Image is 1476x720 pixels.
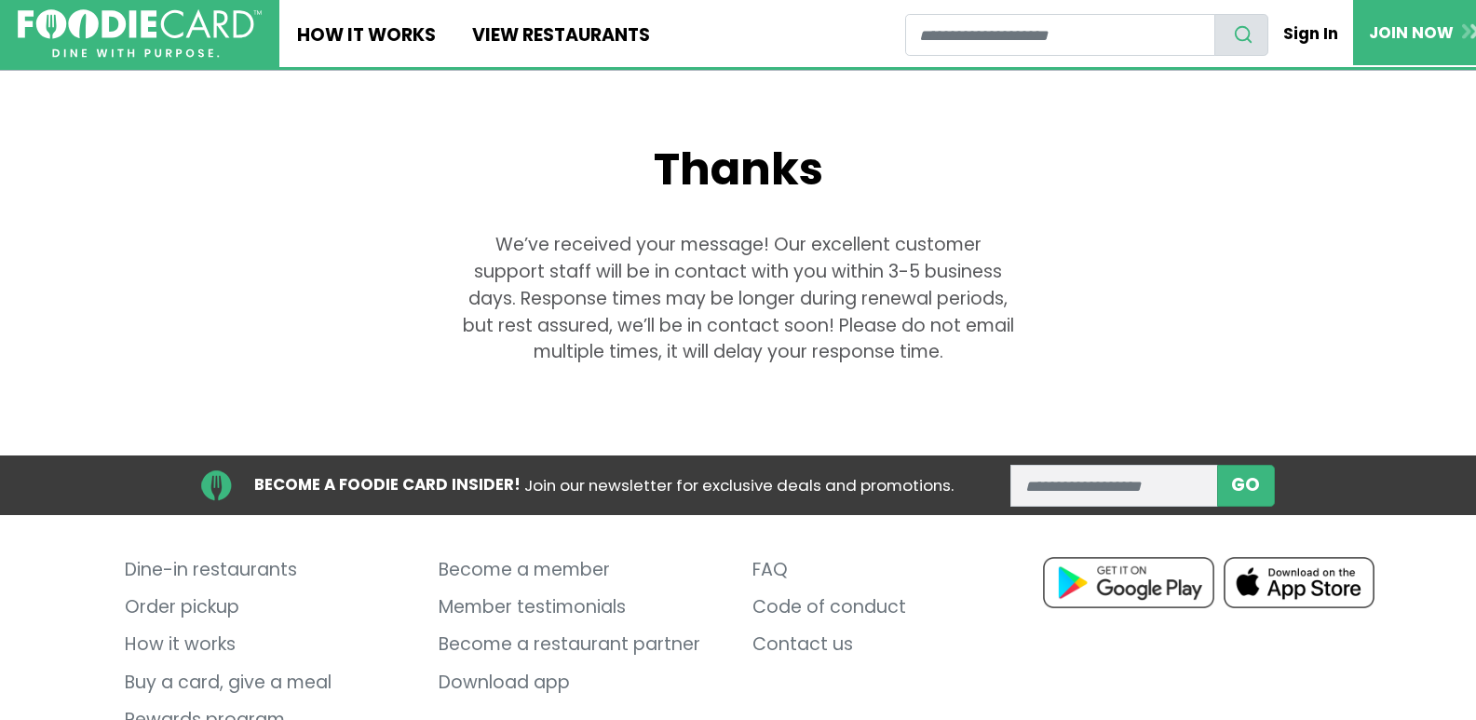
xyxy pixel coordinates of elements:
a: Become a member [439,551,724,589]
button: subscribe [1217,465,1275,507]
a: Sign In [1268,13,1354,54]
a: Buy a card, give a meal [125,664,411,701]
a: How it works [125,626,411,663]
strong: BECOME A FOODIE CARD INSIDER! [254,473,521,496]
a: Dine-in restaurants [125,551,411,589]
h1: Thanks [459,143,1018,197]
p: We’ve received your message! Our excellent customer support staff will be in contact with you wit... [459,232,1018,366]
a: FAQ [752,551,1038,589]
input: enter email address [1010,465,1218,507]
a: Code of conduct [752,589,1038,626]
button: search [1214,14,1268,56]
a: Become a restaurant partner [439,626,724,663]
a: Contact us [752,626,1038,663]
a: Order pickup [125,589,411,626]
span: Join our newsletter for exclusive deals and promotions. [524,474,954,496]
img: FoodieCard; Eat, Drink, Save, Donate [18,9,262,59]
a: Download app [439,664,724,701]
a: Member testimonials [439,589,724,626]
input: restaurant search [905,14,1215,56]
